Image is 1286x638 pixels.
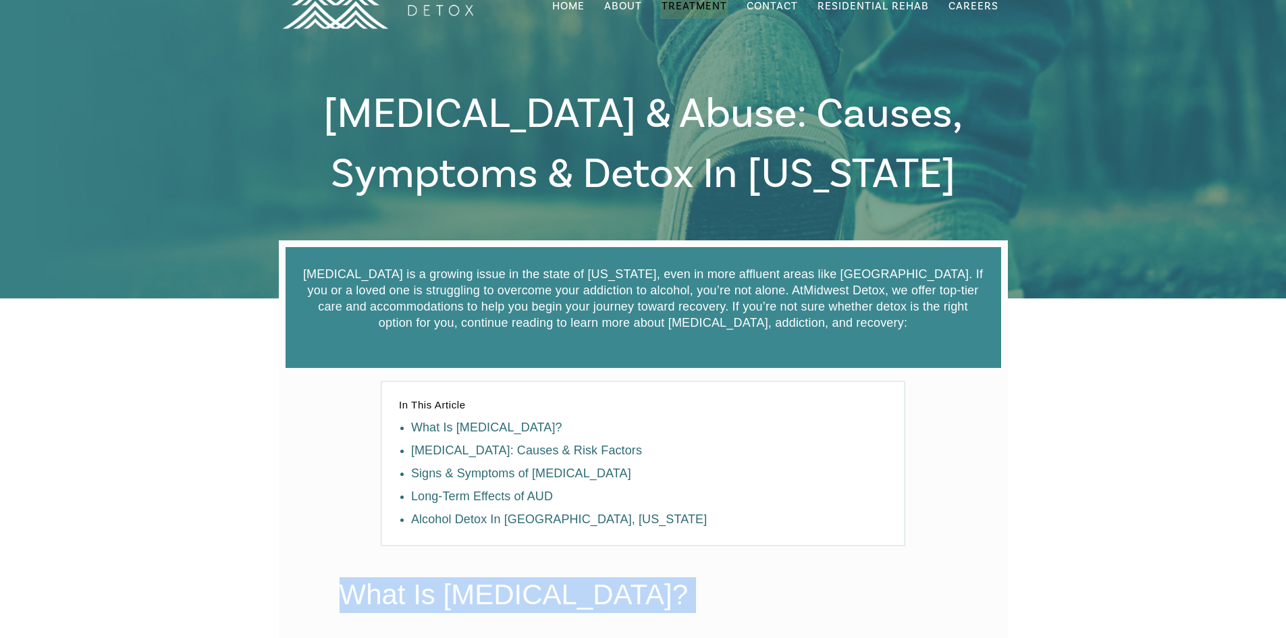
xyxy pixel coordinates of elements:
span: Contact [747,1,798,11]
a: What Is [MEDICAL_DATA]? [411,421,562,434]
a: [MEDICAL_DATA]: Causes & Risk Factors [411,444,642,457]
a: Midwest Detox [803,284,885,297]
p: [MEDICAL_DATA] is a growing issue in the state of [US_STATE], even in more affluent areas like [G... [302,266,984,331]
span: Treatment [662,1,727,11]
a: Signs & Symptoms of [MEDICAL_DATA] [411,467,631,480]
a: Alcohol Detox In [GEOGRAPHIC_DATA], [US_STATE] [411,512,707,526]
a: Long-Term Effects of AUD [411,489,553,503]
span: In This Article [399,399,466,410]
span: About [604,1,642,11]
span: What Is [MEDICAL_DATA]? [340,579,689,610]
